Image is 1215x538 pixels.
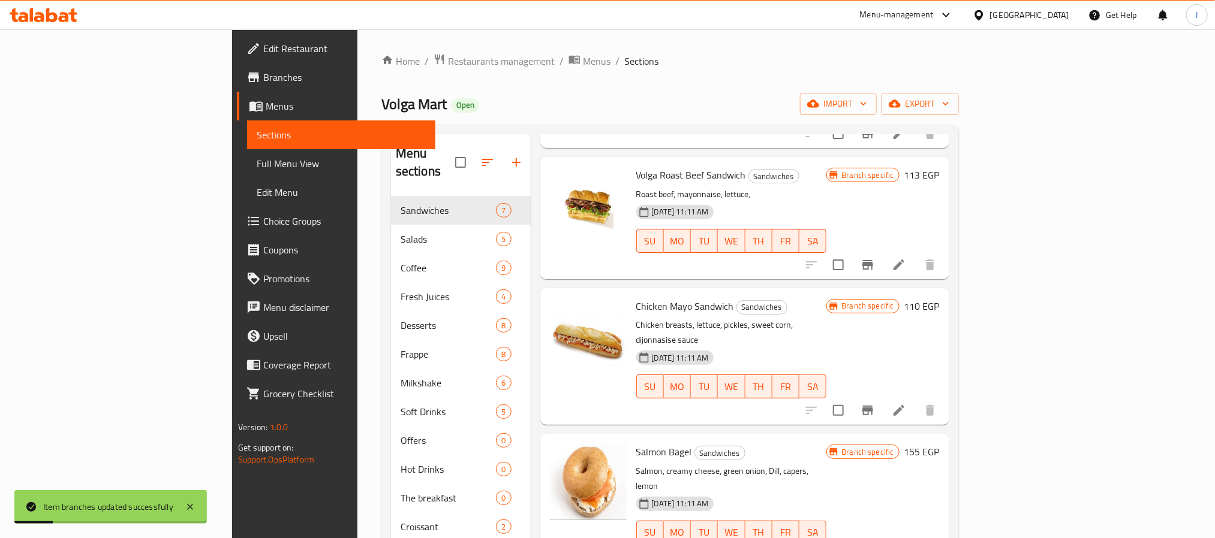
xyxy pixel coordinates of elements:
span: WE [723,378,740,395]
div: Fresh Juices [401,289,497,304]
span: Branch specific [837,446,898,458]
a: Sections [247,120,435,149]
span: [DATE] 11:11 AM [647,352,714,364]
span: Chicken Mayo Sandwich [636,297,734,315]
a: Full Menu View [247,149,435,178]
span: 6 [497,377,510,389]
button: delete [916,250,945,279]
span: 4 [497,291,510,303]
button: WE [718,374,745,398]
a: Upsell [237,322,435,350]
div: items [496,433,511,448]
div: items [496,519,511,534]
div: Menu-management [860,8,934,22]
div: items [496,203,511,217]
button: delete [916,396,945,425]
span: 8 [497,320,510,331]
span: 5 [497,234,510,245]
span: TU [696,378,713,395]
span: 5 [497,406,510,418]
button: WE [718,229,745,253]
div: Sandwiches7 [391,196,531,225]
button: Branch-specific-item [853,119,882,148]
span: Soft Drinks [401,404,497,419]
span: Salmon Bagel [636,443,692,461]
div: Desserts8 [391,311,531,340]
span: Version: [238,419,267,435]
span: Menus [266,99,425,113]
span: Choice Groups [263,214,425,228]
img: Chicken Mayo Sandwich [550,298,627,374]
div: Sandwiches [694,446,745,460]
span: Upsell [263,329,425,343]
span: 2 [497,521,510,533]
button: SA [799,374,826,398]
a: Edit menu item [892,258,906,272]
span: Get support on: [238,440,293,455]
a: Coupons [237,235,435,264]
span: Promotions [263,271,425,286]
div: Salads5 [391,225,531,253]
div: Desserts [401,318,497,333]
span: WE [723,232,740,250]
a: Menu disclaimer [237,293,435,322]
button: FR [772,229,799,253]
span: 7 [497,205,510,216]
a: Edit Restaurant [237,34,435,63]
a: Edit menu item [892,403,906,418]
span: Hot Drinks [401,462,497,476]
span: TH [750,378,768,395]
button: MO [664,374,691,398]
span: The breakfast [401,491,497,505]
button: import [800,93,877,115]
span: MO [669,232,686,250]
div: The breakfast0 [391,483,531,512]
span: 1.0.0 [270,419,288,435]
div: items [496,376,511,390]
span: Full Menu View [257,156,425,171]
span: TU [696,232,713,250]
p: Chicken breasts, lettuce, pickles, sweet corn, dijonnasise sauce [636,318,827,347]
span: Branch specific [837,170,898,181]
a: Menus [569,53,610,69]
button: export [882,93,959,115]
span: Sections [624,54,658,68]
img: Volga Roast Beef Sandwich [550,167,627,243]
button: Branch-specific-item [853,250,882,279]
button: SA [799,229,826,253]
span: Menus [583,54,610,68]
span: SA [804,232,822,250]
span: FR [777,378,795,395]
button: TU [691,374,718,398]
nav: breadcrumb [381,53,959,69]
span: Sandwiches [401,203,497,217]
button: delete [916,119,945,148]
a: Edit Menu [247,178,435,207]
span: Sandwiches [737,300,787,314]
div: items [496,318,511,333]
span: Sandwiches [749,170,799,183]
div: Sandwiches [736,300,787,315]
div: items [496,347,511,361]
li: / [560,54,564,68]
span: Sort sections [473,148,502,177]
h6: 110 EGP [904,298,940,315]
span: 0 [497,435,510,446]
span: Branch specific [837,300,898,312]
button: SU [636,374,664,398]
div: Frappe8 [391,340,531,368]
span: Offers [401,433,497,448]
div: Milkshake6 [391,368,531,397]
a: Choice Groups [237,207,435,235]
span: I [1196,8,1198,22]
span: Sandwiches [695,446,745,460]
div: Soft Drinks5 [391,397,531,426]
img: Salmon Bagel [550,443,627,520]
div: Salads [401,232,497,246]
a: Promotions [237,264,435,293]
span: Volga Roast Beef Sandwich [636,166,746,184]
a: Menus [237,92,435,120]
